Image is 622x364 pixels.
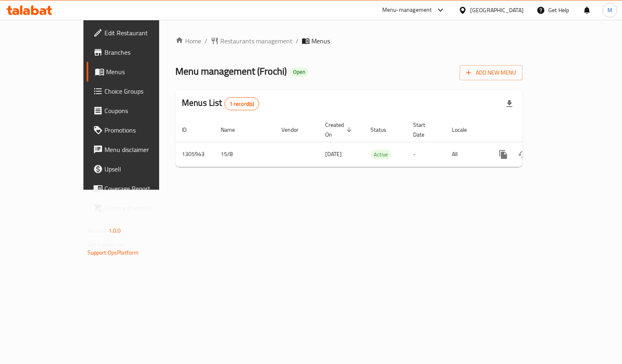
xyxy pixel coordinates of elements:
td: - [407,142,445,167]
span: Menu management ( Frochi ) [175,62,287,80]
span: Vendor [281,125,309,135]
div: [GEOGRAPHIC_DATA] [470,6,524,15]
span: Edit Restaurant [104,28,181,38]
span: Name [221,125,245,135]
span: Restaurants management [220,36,292,46]
span: 1.0.0 [109,225,121,236]
nav: breadcrumb [175,36,522,46]
a: Coupons [87,101,187,120]
span: Get support on: [87,239,125,250]
th: Actions [487,118,578,142]
span: ID [182,125,197,135]
td: 1305943 [175,142,214,167]
h2: Menus List [182,97,259,110]
div: Open [290,67,309,77]
span: Locale [452,125,477,135]
button: Add New Menu [460,65,522,80]
a: Menus [87,62,187,81]
td: 15/8 [214,142,275,167]
span: Grocery Checklist [104,203,181,213]
a: Promotions [87,120,187,140]
td: All [445,142,487,167]
table: enhanced table [175,118,578,167]
span: Branches [104,47,181,57]
span: Promotions [104,125,181,135]
span: Add New Menu [466,68,516,78]
a: Branches [87,43,187,62]
span: Coverage Report [104,184,181,193]
span: Menus [311,36,330,46]
button: Change Status [513,145,533,164]
span: Coupons [104,106,181,116]
span: Status [371,125,397,135]
span: Active [371,150,391,159]
a: Upsell [87,159,187,179]
a: Choice Groups [87,81,187,101]
a: Coverage Report [87,179,187,198]
button: more [494,145,513,164]
a: Home [175,36,201,46]
div: Menu-management [382,5,432,15]
div: Total records count [224,97,260,110]
span: Version: [87,225,107,236]
span: Menus [106,67,181,77]
span: M [607,6,612,15]
span: 1 record(s) [225,100,259,108]
span: Open [290,69,309,75]
a: Menu disclaimer [87,140,187,159]
a: Restaurants management [211,36,292,46]
li: / [296,36,298,46]
span: Start Date [413,120,436,139]
span: Created On [325,120,354,139]
a: Edit Restaurant [87,23,187,43]
div: Export file [500,94,519,113]
span: Upsell [104,164,181,174]
span: Menu disclaimer [104,145,181,154]
li: / [204,36,207,46]
a: Support.OpsPlatform [87,247,139,258]
a: Grocery Checklist [87,198,187,218]
span: Choice Groups [104,86,181,96]
span: [DATE] [325,149,342,159]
